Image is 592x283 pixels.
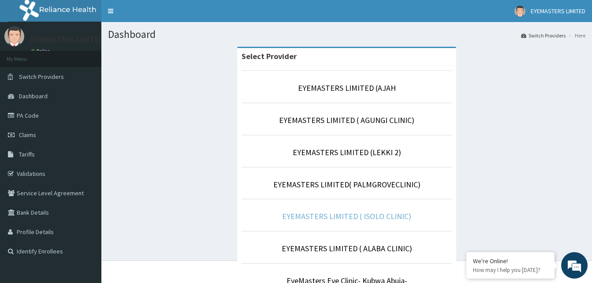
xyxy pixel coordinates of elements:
div: We're Online! [473,257,548,265]
a: Switch Providers [521,32,566,39]
a: EYEMASTERS LIMITED (LEKKI 2) [293,147,401,157]
img: d_794563401_company_1708531726252_794563401 [16,44,36,66]
span: Claims [19,131,36,139]
span: Dashboard [19,92,48,100]
a: Online [31,48,52,54]
a: EYEMASTERS LIMITED ( ISOLO CLINIC) [282,211,411,221]
span: We're online! [51,85,122,174]
div: Chat with us now [46,49,148,61]
strong: Select Provider [242,51,297,61]
div: Minimize live chat window [145,4,166,26]
a: EYEMASTERS LIMITED( PALMGROVECLINIC) [273,179,421,190]
span: EYEMASTERS LIMITED [531,7,585,15]
p: EYEMASTERS LIMITED [31,36,104,44]
textarea: Type your message and hit 'Enter' [4,189,168,220]
li: Here [566,32,585,39]
span: Tariffs [19,150,35,158]
a: EYEMASTERS LIMITED (AJAH [298,83,396,93]
a: EYEMASTERS LIMITED ( AGUNGI CLINIC) [279,115,414,125]
p: How may I help you today? [473,266,548,274]
img: User Image [514,6,525,17]
span: Switch Providers [19,73,64,81]
a: EYEMASTERS LIMITED ( ALABA CLINIC) [282,243,412,253]
img: User Image [4,26,24,46]
h1: Dashboard [108,29,585,40]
